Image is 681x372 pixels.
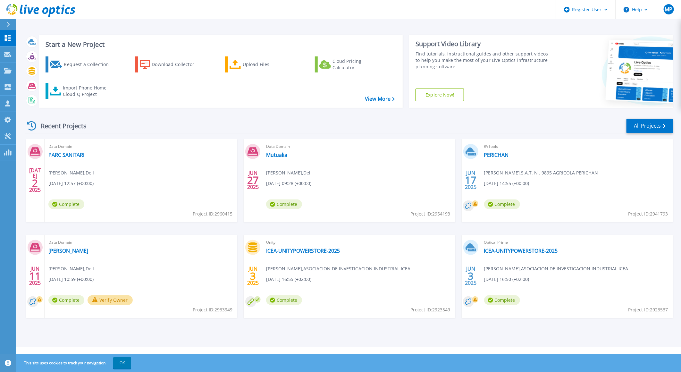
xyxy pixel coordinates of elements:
[135,56,207,72] a: Download Collector
[193,306,232,313] span: Project ID: 2933949
[266,180,311,187] span: [DATE] 09:28 (+00:00)
[468,273,474,279] span: 3
[416,89,464,101] a: Explore Now!
[266,276,311,283] span: [DATE] 16:55 (+02:00)
[411,306,450,313] span: Project ID: 2923549
[626,119,673,133] a: All Projects
[48,265,94,272] span: [PERSON_NAME] , Dell
[266,199,302,209] span: Complete
[332,58,384,71] div: Cloud Pricing Calculator
[465,168,477,192] div: JUN 2025
[88,295,133,305] button: Verify Owner
[250,273,256,279] span: 3
[266,248,340,254] a: ICEA-UNITYPOWERSTORE-2025
[266,143,451,150] span: Data Domain
[48,295,84,305] span: Complete
[48,199,84,209] span: Complete
[411,210,450,217] span: Project ID: 2954193
[247,168,259,192] div: JUN 2025
[266,265,410,272] span: [PERSON_NAME] , ASOCIACION DE INVESTIGACION INDUSTRIAL ICEA
[484,295,520,305] span: Complete
[484,169,598,176] span: [PERSON_NAME] , S.A.T. N . 9895 AGRICOLA PERICHAN
[628,210,668,217] span: Project ID: 2941793
[48,180,94,187] span: [DATE] 12:57 (+00:00)
[48,143,233,150] span: Data Domain
[465,264,477,288] div: JUN 2025
[48,239,233,246] span: Data Domain
[247,264,259,288] div: JUN 2025
[48,248,88,254] a: [PERSON_NAME]
[484,143,669,150] span: RVTools
[416,51,551,70] div: Find tutorials, instructional guides and other support videos to help you make the most of your L...
[25,118,95,134] div: Recent Projects
[315,56,386,72] a: Cloud Pricing Calculator
[266,295,302,305] span: Complete
[46,56,117,72] a: Request a Collection
[247,177,259,183] span: 27
[484,248,558,254] a: ICEA-UNITYPOWERSTORE-2025
[113,357,131,369] button: OK
[29,168,41,192] div: [DATE] 2025
[63,85,113,97] div: Import Phone Home CloudIQ Project
[243,58,294,71] div: Upload Files
[484,152,509,158] a: PERICHAN
[365,96,395,102] a: View More
[29,264,41,288] div: JUN 2025
[628,306,668,313] span: Project ID: 2923537
[18,357,131,369] span: This site uses cookies to track your navigation.
[266,152,287,158] a: Mutualia
[32,180,38,186] span: 2
[484,276,529,283] span: [DATE] 16:50 (+02:00)
[484,180,529,187] span: [DATE] 14:55 (+00:00)
[48,169,94,176] span: [PERSON_NAME] , Dell
[64,58,115,71] div: Request a Collection
[48,276,94,283] span: [DATE] 10:59 (+00:00)
[193,210,232,217] span: Project ID: 2960415
[29,273,41,279] span: 11
[266,239,451,246] span: Unity
[225,56,297,72] a: Upload Files
[484,239,669,246] span: Optical Prime
[484,199,520,209] span: Complete
[484,265,628,272] span: [PERSON_NAME] , ASOCIACION DE INVESTIGACION INDUSTRIAL ICEA
[665,7,672,12] span: MP
[416,40,551,48] div: Support Video Library
[152,58,203,71] div: Download Collector
[266,169,312,176] span: [PERSON_NAME] , Dell
[46,41,395,48] h3: Start a New Project
[48,152,84,158] a: PARC SANITARI
[465,177,476,183] span: 17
